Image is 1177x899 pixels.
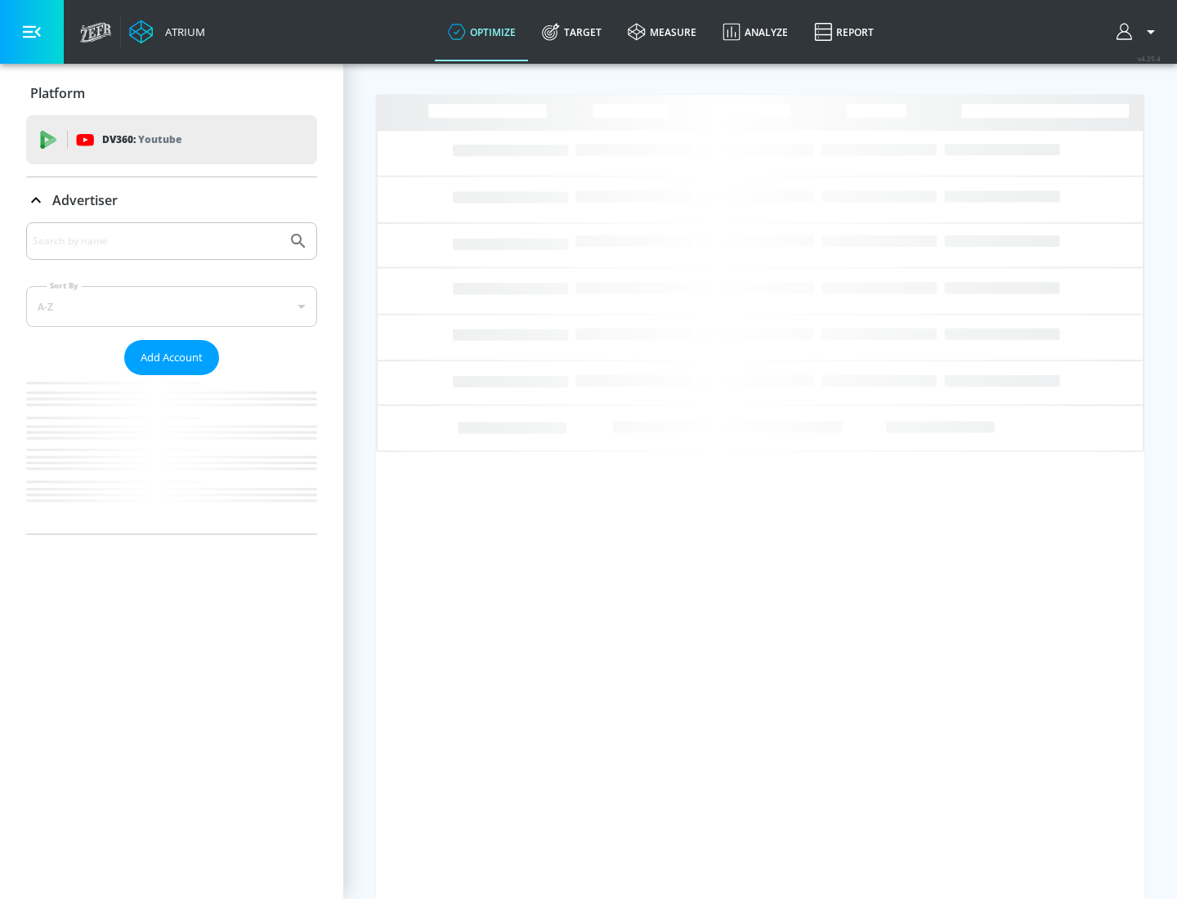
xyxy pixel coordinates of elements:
div: Atrium [159,25,205,39]
p: DV360: [102,131,181,149]
div: A-Z [26,286,317,327]
div: Advertiser [26,222,317,534]
a: Analyze [709,2,801,61]
p: Youtube [138,131,181,148]
div: DV360: Youtube [26,115,317,164]
label: Sort By [47,280,82,291]
a: measure [615,2,709,61]
nav: list of Advertiser [26,375,317,534]
input: Search by name [33,230,280,252]
a: Report [801,2,887,61]
div: Advertiser [26,177,317,223]
span: Add Account [141,348,203,367]
div: Platform [26,70,317,116]
p: Advertiser [52,191,118,209]
a: Target [529,2,615,61]
a: Atrium [129,20,205,44]
button: Add Account [124,340,219,375]
a: optimize [435,2,529,61]
span: v 4.25.4 [1138,54,1161,63]
p: Platform [30,84,85,102]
